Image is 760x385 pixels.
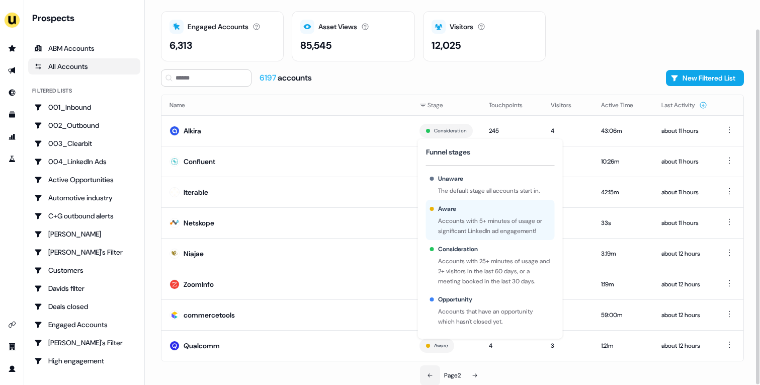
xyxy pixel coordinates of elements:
div: 85,545 [300,38,331,53]
a: Go to 003_Clearbit [28,135,140,151]
button: Consideration [434,126,466,135]
a: ABM Accounts [28,40,140,56]
button: Last Activity [661,96,707,114]
div: Accounts with 5+ minutes of usage or significant LinkedIn ad engagement! [438,216,551,236]
div: 1:19m [601,279,645,289]
div: Alkira [184,126,201,136]
div: 2 [551,218,585,228]
div: 23 [551,157,585,167]
div: Accounts with 25+ minutes of usage and 2+ visitors in the last 60 days, or a meeting booked in th... [438,256,551,286]
div: Qualcomm [184,341,220,351]
div: 3 [551,341,585,351]
div: Davids filter [34,283,134,293]
a: Go to Charlotte Stone [28,226,140,242]
div: about 11 hours [661,218,707,228]
div: Netskope [184,218,214,228]
div: Customers [34,265,134,275]
a: Go to Customers [28,262,140,278]
div: C+G outbound alerts [34,211,134,221]
button: New Filtered List [666,70,744,86]
div: Accounts that have an opportunity which hasn't closed yet. [438,306,551,327]
a: Go to outbound experience [4,62,20,79]
div: Asset Views [318,22,357,32]
div: Prospects [32,12,140,24]
a: Go to prospects [4,40,20,56]
div: 3:19m [601,249,645,259]
a: Go to templates [4,107,20,123]
a: Go to Davids filter [28,280,140,296]
div: Engaged Accounts [188,22,248,32]
div: about 12 hours [661,310,707,320]
a: Go to profile [4,361,20,377]
div: 33s [601,218,645,228]
div: Consideration [438,244,478,254]
a: Go to Charlotte's Filter [28,244,140,260]
a: Go to integrations [4,317,20,333]
div: about 12 hours [661,279,707,289]
div: Confluent [184,157,215,167]
div: 245 [489,126,535,136]
div: 21 [551,310,585,320]
div: Visitors [450,22,473,32]
div: 1:21m [601,341,645,351]
a: Go to Inbound [4,85,20,101]
div: Page 2 [444,370,461,380]
a: Go to 001_Inbound [28,99,140,115]
div: ZoomInfo [184,279,214,289]
a: Go to Deals closed [28,298,140,315]
div: commercetools [184,310,235,320]
div: High engagement [34,356,134,366]
button: Visitors [551,96,583,114]
div: 43:06m [601,126,645,136]
div: 12,025 [432,38,461,53]
a: All accounts [28,58,140,74]
div: All Accounts [34,61,134,71]
a: Go to Automotive industry [28,190,140,206]
span: 6197 [260,72,278,83]
div: Aware [438,204,456,214]
div: Unaware [438,174,463,184]
div: 001_Inbound [34,102,134,112]
a: Go to High engagement [28,353,140,369]
div: accounts [260,72,312,84]
div: ABM Accounts [34,43,134,53]
div: about 11 hours [661,126,707,136]
a: Go to Geneviève's Filter [28,335,140,351]
div: [PERSON_NAME] [34,229,134,239]
div: 42:15m [601,187,645,197]
div: Iterable [184,187,208,197]
div: Deals closed [34,301,134,312]
button: Aware [434,341,448,350]
div: Niajae [184,249,204,259]
a: Go to Engaged Accounts [28,317,140,333]
div: 4 [489,341,535,351]
div: 4 [551,126,585,136]
div: 15 [551,187,585,197]
div: 003_Clearbit [34,138,134,148]
div: 6,313 [170,38,192,53]
a: Go to C+G outbound alerts [28,208,140,224]
th: Name [161,95,411,115]
a: Go to experiments [4,151,20,167]
button: Touchpoints [489,96,535,114]
div: [PERSON_NAME]'s Filter [34,247,134,257]
div: [PERSON_NAME]'s Filter [34,338,134,348]
h3: Funnel stages [426,147,555,161]
div: 10:26m [601,157,645,167]
div: 004_LinkedIn Ads [34,157,134,167]
div: Filtered lists [32,87,72,95]
a: Go to Active Opportunities [28,172,140,188]
div: 2 [551,249,585,259]
div: Opportunity [438,294,472,304]
div: about 11 hours [661,157,707,167]
div: Active Opportunities [34,175,134,185]
div: Automotive industry [34,193,134,203]
div: The default stage all accounts start in. [438,186,551,196]
a: Go to attribution [4,129,20,145]
div: about 12 hours [661,341,707,351]
a: Go to 002_Outbound [28,117,140,133]
div: about 12 hours [661,249,707,259]
div: 1 [551,279,585,289]
div: 59:00m [601,310,645,320]
a: Go to team [4,339,20,355]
